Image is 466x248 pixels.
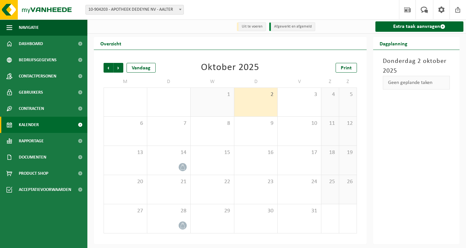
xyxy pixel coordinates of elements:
[194,120,231,127] span: 8
[85,5,184,15] span: 10-904203 - APOTHEEK DEDEYNE NV - AALTER
[150,178,187,185] span: 21
[150,207,187,215] span: 28
[107,120,144,127] span: 6
[194,91,231,98] span: 1
[325,120,336,127] span: 11
[342,120,353,127] span: 12
[19,133,44,149] span: Rapportage
[238,149,274,156] span: 16
[281,91,318,98] span: 3
[19,165,48,182] span: Product Shop
[194,149,231,156] span: 15
[237,22,266,31] li: Uit te voeren
[269,22,315,31] li: Afgewerkt en afgemeld
[339,76,357,88] td: Z
[281,149,318,156] span: 17
[321,76,339,88] td: Z
[104,63,113,73] span: Vorige
[281,120,318,127] span: 10
[107,178,144,185] span: 20
[238,207,274,215] span: 30
[341,65,352,71] span: Print
[19,84,43,100] span: Gebruikers
[373,37,414,50] h2: Dagplanning
[201,63,259,73] div: Oktober 2025
[342,149,353,156] span: 19
[375,21,464,32] a: Extra taak aanvragen
[383,76,450,89] div: Geen geplande taken
[325,178,336,185] span: 25
[281,207,318,215] span: 31
[19,36,43,52] span: Dashboard
[86,5,183,14] span: 10-904203 - APOTHEEK DEDEYNE NV - AALTER
[281,178,318,185] span: 24
[325,149,336,156] span: 18
[383,56,450,76] h3: Donderdag 2 oktober 2025
[147,76,191,88] td: D
[19,68,56,84] span: Contactpersonen
[194,207,231,215] span: 29
[19,100,44,117] span: Contracten
[336,63,357,73] a: Print
[19,182,71,198] span: Acceptatievoorwaarden
[19,19,39,36] span: Navigatie
[325,91,336,98] span: 4
[191,76,234,88] td: W
[194,178,231,185] span: 22
[19,52,57,68] span: Bedrijfsgegevens
[238,91,274,98] span: 2
[127,63,156,73] div: Vandaag
[94,37,128,50] h2: Overzicht
[342,91,353,98] span: 5
[107,149,144,156] span: 13
[342,178,353,185] span: 26
[107,207,144,215] span: 27
[19,149,46,165] span: Documenten
[238,120,274,127] span: 9
[150,120,187,127] span: 7
[150,149,187,156] span: 14
[278,76,321,88] td: V
[234,76,278,88] td: D
[19,117,39,133] span: Kalender
[104,76,147,88] td: M
[238,178,274,185] span: 23
[114,63,123,73] span: Volgende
